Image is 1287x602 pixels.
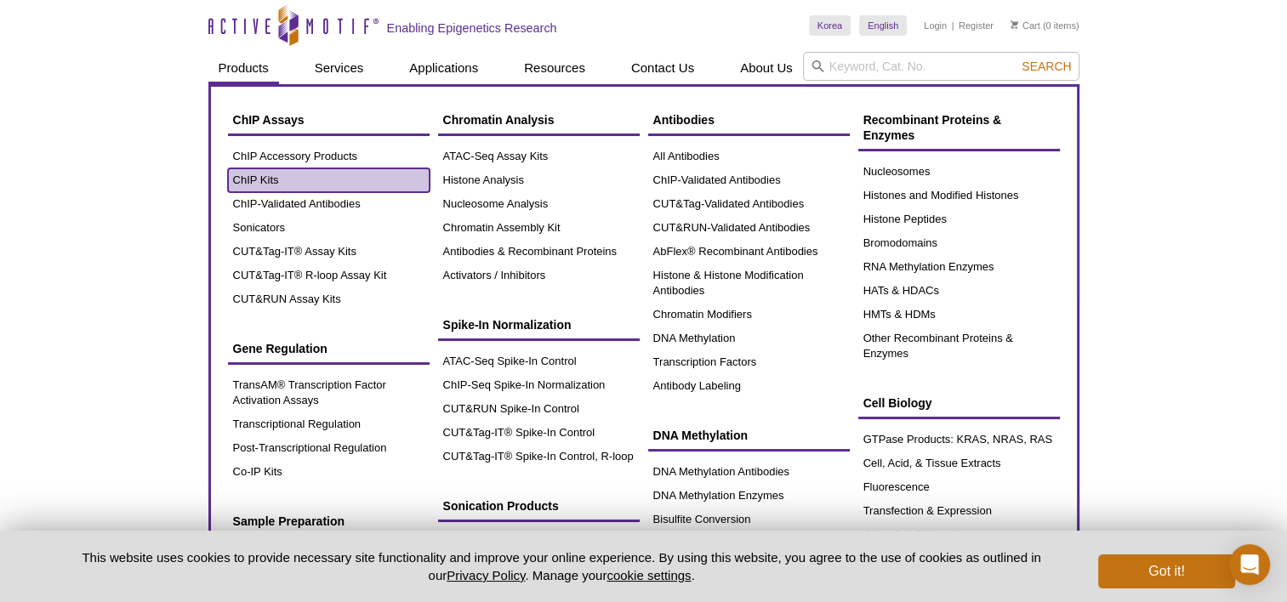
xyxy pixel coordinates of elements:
[858,327,1060,366] a: Other Recombinant Proteins & Enzymes
[858,104,1060,151] a: Recombinant Proteins & Enzymes
[653,429,748,442] span: DNA Methylation
[863,396,932,410] span: Cell Biology
[53,548,1071,584] p: This website uses cookies to provide necessary site functionality and improve your online experie...
[228,216,430,240] a: Sonicators
[438,216,640,240] a: Chromatin Assembly Kit
[305,52,374,84] a: Services
[959,20,994,31] a: Register
[809,15,851,36] a: Korea
[858,160,1060,184] a: Nucleosomes
[233,342,327,355] span: Gene Regulation
[648,508,850,531] a: Bisulfite Conversion
[228,505,430,537] a: Sample Preparation
[730,52,803,84] a: About Us
[438,373,640,397] a: ChIP-Seq Spike-In Normalization
[606,568,691,582] button: cookie settings
[1011,20,1040,31] a: Cart
[228,240,430,264] a: CUT&Tag-IT® Assay Kits
[233,113,305,127] span: ChIP Assays
[228,287,430,311] a: CUT&RUN Assay Kits
[1098,554,1234,588] button: Got it!
[858,523,1060,547] a: Other Cell Biology Assays
[228,264,430,287] a: CUT&Tag-IT® R-loop Assay Kit
[228,460,430,484] a: Co-IP Kits
[859,15,907,36] a: English
[438,445,640,469] a: CUT&Tag-IT® Spike-In Control, R-loop
[648,419,850,451] a: DNA Methylation
[1017,59,1076,74] button: Search
[858,475,1060,499] a: Fluorescence
[858,499,1060,523] a: Transfection & Expression
[399,52,488,84] a: Applications
[438,349,640,373] a: ATAC-Seq Spike-In Control
[228,436,430,460] a: Post-Transcriptional Regulation
[228,332,430,365] a: Gene Regulation
[438,168,640,192] a: Histone Analysis
[648,264,850,303] a: Histone & Histone Modification Antibodies
[653,113,715,127] span: Antibodies
[648,327,850,350] a: DNA Methylation
[438,490,640,522] a: Sonication Products
[228,104,430,136] a: ChIP Assays
[438,145,640,168] a: ATAC-Seq Assay Kits
[443,318,572,332] span: Spike-In Normalization
[803,52,1079,81] input: Keyword, Cat. No.
[443,499,559,513] span: Sonication Products
[438,192,640,216] a: Nucleosome Analysis
[648,350,850,374] a: Transcription Factors
[438,104,640,136] a: Chromatin Analysis
[648,240,850,264] a: AbFlex® Recombinant Antibodies
[648,192,850,216] a: CUT&Tag-Validated Antibodies
[233,514,345,528] span: Sample Preparation
[858,231,1060,255] a: Bromodomains
[1011,15,1079,36] li: (0 items)
[621,52,704,84] a: Contact Us
[858,387,1060,419] a: Cell Biology
[1011,20,1018,29] img: Your Cart
[648,374,850,398] a: Antibody Labeling
[387,20,557,36] h2: Enabling Epigenetics Research
[924,20,947,31] a: Login
[443,113,555,127] span: Chromatin Analysis
[648,104,850,136] a: Antibodies
[1022,60,1071,73] span: Search
[858,255,1060,279] a: RNA Methylation Enzymes
[648,168,850,192] a: ChIP-Validated Antibodies
[858,451,1060,475] a: Cell, Acid, & Tissue Extracts
[447,568,525,582] a: Privacy Policy
[438,421,640,445] a: CUT&Tag-IT® Spike-In Control
[208,52,279,84] a: Products
[648,484,850,508] a: DNA Methylation Enzymes
[228,373,430,412] a: TransAM® Transcription Factor Activation Assays
[438,240,640,264] a: Antibodies & Recombinant Proteins
[858,428,1060,451] a: GTPase Products: KRAS, NRAS, RAS
[1229,544,1270,585] div: Open Intercom Messenger
[438,397,640,421] a: CUT&RUN Spike-In Control
[228,145,430,168] a: ChIP Accessory Products
[858,303,1060,327] a: HMTs & HDMs
[228,192,430,216] a: ChIP-Validated Antibodies
[438,309,640,341] a: Spike-In Normalization
[863,113,1002,142] span: Recombinant Proteins & Enzymes
[648,303,850,327] a: Chromatin Modifiers
[858,184,1060,207] a: Histones and Modified Histones
[648,216,850,240] a: CUT&RUN-Validated Antibodies
[858,207,1060,231] a: Histone Peptides
[952,15,954,36] li: |
[438,264,640,287] a: Activators / Inhibitors
[228,412,430,436] a: Transcriptional Regulation
[514,52,595,84] a: Resources
[858,279,1060,303] a: HATs & HDACs
[228,168,430,192] a: ChIP Kits
[648,460,850,484] a: DNA Methylation Antibodies
[648,145,850,168] a: All Antibodies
